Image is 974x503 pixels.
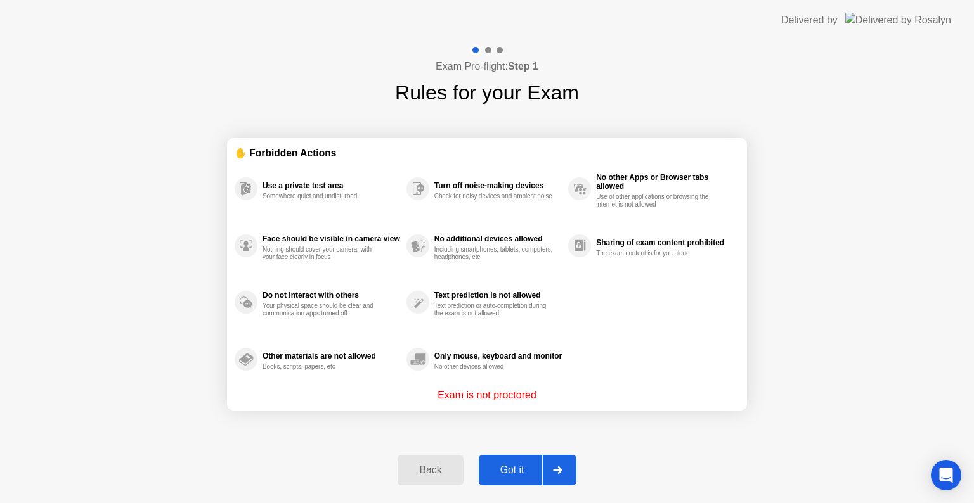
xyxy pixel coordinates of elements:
div: Somewhere quiet and undisturbed [263,193,382,200]
div: No additional devices allowed [434,234,562,243]
p: Exam is not proctored [438,388,536,403]
h1: Rules for your Exam [395,77,579,108]
div: The exam content is for you alone [596,250,716,257]
h4: Exam Pre-flight: [436,59,538,74]
div: Do not interact with others [263,291,400,300]
div: Face should be visible in camera view [263,234,400,243]
div: Books, scripts, papers, etc [263,363,382,371]
div: No other devices allowed [434,363,554,371]
div: ✋ Forbidden Actions [235,146,739,160]
div: Back [401,464,459,476]
div: Text prediction is not allowed [434,291,562,300]
div: Only mouse, keyboard and monitor [434,352,562,360]
div: Nothing should cover your camera, with your face clearly in focus [263,246,382,261]
img: Delivered by Rosalyn [845,13,951,27]
div: Use a private test area [263,181,400,190]
b: Step 1 [508,61,538,72]
div: Sharing of exam content prohibited [596,238,733,247]
div: Your physical space should be clear and communication apps turned off [263,302,382,317]
div: Text prediction or auto-completion during the exam is not allowed [434,302,554,317]
div: Delivered by [781,13,838,28]
div: Use of other applications or browsing the internet is not allowed [596,193,716,208]
div: Including smartphones, tablets, computers, headphones, etc. [434,246,554,261]
div: Other materials are not allowed [263,352,400,360]
div: Open Intercom Messenger [931,460,961,490]
div: Check for noisy devices and ambient noise [434,193,554,200]
button: Got it [479,455,576,485]
div: Turn off noise-making devices [434,181,562,190]
div: Got it [483,464,542,476]
button: Back [398,455,463,485]
div: No other Apps or Browser tabs allowed [596,173,733,191]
